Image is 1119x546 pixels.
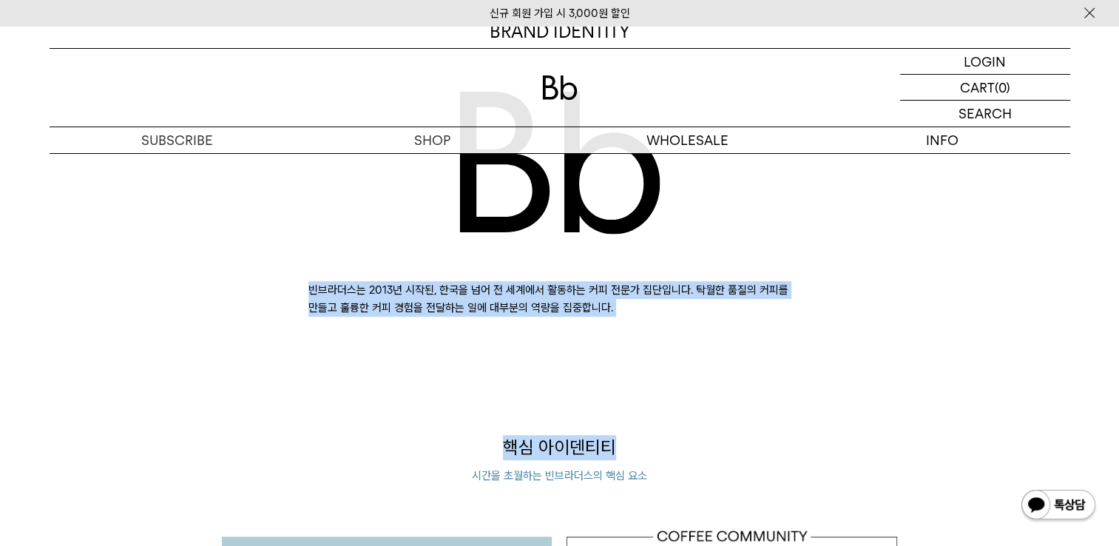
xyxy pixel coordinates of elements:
a: SUBSCRIBE [50,127,305,153]
a: CART (0) [900,75,1070,101]
p: LOGIN [964,49,1006,74]
p: 빈브라더스는 2013년 시작된, 한국을 넘어 전 세계에서 활동하는 커피 전문가 집단입니다. 탁월한 품질의 커피를 만들고 훌륭한 커피 경험을 전달하는 일에 대부분의 역량을 집중... [308,281,811,317]
img: 카카오톡 채널 1:1 채팅 버튼 [1020,488,1097,524]
p: INFO [815,127,1070,153]
p: SEARCH [959,101,1012,127]
p: CART [960,75,995,100]
img: 로고 [542,75,578,100]
p: WHOLESALE [560,127,815,153]
a: SHOP [305,127,560,153]
a: LOGIN [900,49,1070,75]
p: 시간을 초월하는 빈브라더스의 핵심 요소 [222,467,897,485]
p: 핵심 아이덴티티 [222,435,897,460]
a: 신규 회원 가입 시 3,000원 할인 [490,7,630,20]
p: (0) [995,75,1010,100]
